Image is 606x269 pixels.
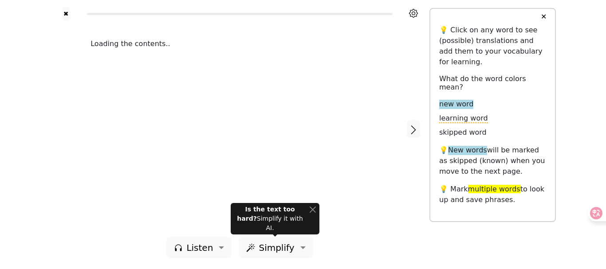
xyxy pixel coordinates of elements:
[439,184,546,205] p: 💡 Mark to look up and save phrases.
[448,146,487,155] span: New words
[259,241,294,254] span: Simplify
[439,128,487,137] span: skipped word
[91,39,389,49] div: Loading the contents..
[234,205,306,233] div: Simplify it with AI.
[239,237,313,258] button: Simplify
[439,25,546,67] p: 💡 Click on any word to see (possible) translations and add them to your vocabulary for learning.
[237,206,295,222] strong: Is the text too hard?
[468,185,520,193] span: multiple words
[309,205,316,214] button: Close
[166,237,232,258] button: Listen
[439,100,473,109] span: new word
[62,7,70,21] button: ✖
[439,145,546,177] p: 💡 will be marked as skipped (known) when you move to the next page.
[439,74,546,91] h6: What do the word colors mean?
[439,114,488,123] span: learning word
[535,9,552,25] button: ✕
[186,241,213,254] span: Listen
